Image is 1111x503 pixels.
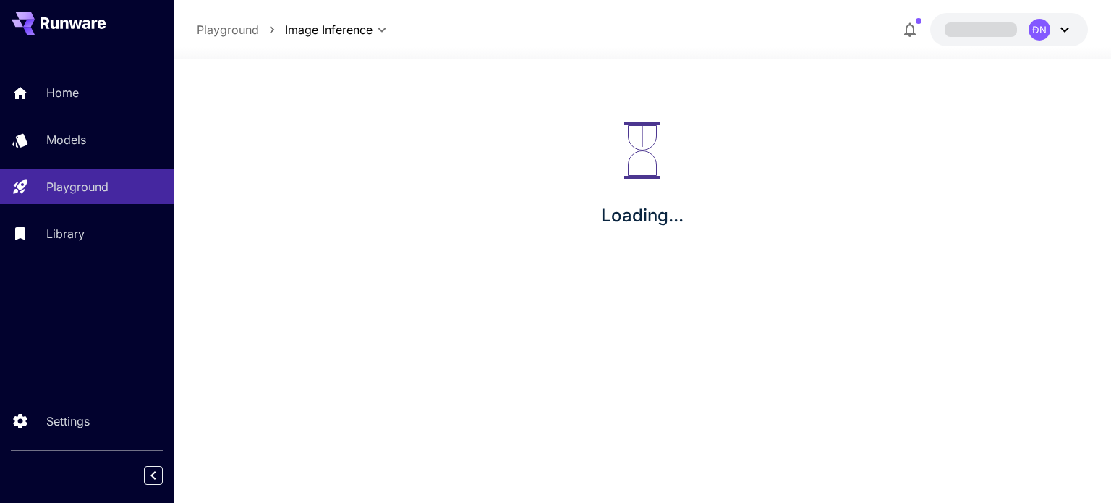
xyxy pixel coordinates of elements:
button: ĐN [930,13,1088,46]
div: ĐN [1029,19,1050,41]
p: Home [46,84,79,101]
p: Loading... [601,203,684,229]
span: Image Inference [285,21,373,38]
p: Settings [46,413,90,430]
p: Models [46,131,86,148]
nav: breadcrumb [197,21,285,38]
a: Playground [197,21,259,38]
div: Collapse sidebar [155,462,174,489]
p: Playground [46,178,108,195]
button: Collapse sidebar [144,466,163,485]
p: Library [46,225,85,242]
